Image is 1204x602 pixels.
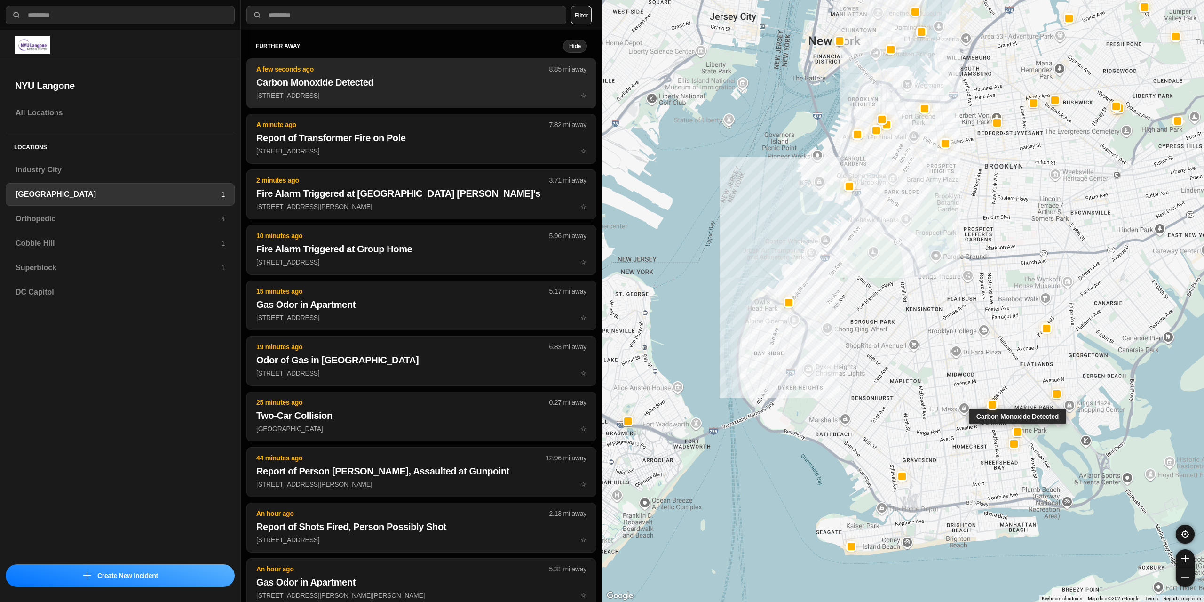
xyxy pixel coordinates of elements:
[221,263,225,273] p: 1
[256,353,586,367] h2: Odor of Gas in [GEOGRAPHIC_DATA]
[256,480,586,489] p: [STREET_ADDRESS][PERSON_NAME]
[1181,574,1189,581] img: zoom-out
[549,176,586,185] p: 3.71 mi away
[256,342,549,352] p: 19 minutes ago
[580,314,586,321] span: star
[246,169,596,219] button: 2 minutes ago3.71 mi awayFire Alarm Triggered at [GEOGRAPHIC_DATA] [PERSON_NAME]'s[STREET_ADDRESS...
[256,369,586,378] p: [STREET_ADDRESS]
[16,287,225,298] h3: DC Capitol
[6,257,235,279] a: Superblock1
[569,42,581,50] small: Hide
[549,342,586,352] p: 6.83 mi away
[256,424,586,433] p: [GEOGRAPHIC_DATA]
[580,203,586,210] span: star
[6,281,235,304] a: DC Capitol
[256,257,586,267] p: [STREET_ADDRESS]
[256,42,563,50] h5: further away
[549,564,586,574] p: 5.31 mi away
[16,238,221,249] h3: Cobble Hill
[1145,596,1158,601] a: Terms (opens in new tab)
[246,336,596,386] button: 19 minutes ago6.83 mi awayOdor of Gas in [GEOGRAPHIC_DATA][STREET_ADDRESS]star
[256,91,586,100] p: [STREET_ADDRESS]
[221,214,225,224] p: 4
[580,147,586,155] span: star
[256,131,586,144] h2: Report of Transformer Fire on Pole
[256,187,586,200] h2: Fire Alarm Triggered at [GEOGRAPHIC_DATA] [PERSON_NAME]'s
[604,590,635,602] img: Google
[549,120,586,129] p: 7.82 mi away
[256,535,586,545] p: [STREET_ADDRESS]
[16,262,221,273] h3: Superblock
[580,369,586,377] span: star
[246,447,596,497] button: 44 minutes ago12.96 mi awayReport of Person [PERSON_NAME], Assaulted at Gunpoint[STREET_ADDRESS][...
[246,369,596,377] a: 19 minutes ago6.83 mi awayOdor of Gas in [GEOGRAPHIC_DATA][STREET_ADDRESS]star
[246,503,596,553] button: An hour ago2.13 mi awayReport of Shots Fired, Person Possibly Shot[STREET_ADDRESS]star
[6,159,235,181] a: Industry City
[256,453,546,463] p: 44 minutes ago
[1176,549,1195,568] button: zoom-in
[546,453,586,463] p: 12.96 mi away
[580,92,586,99] span: star
[246,58,596,108] button: A few seconds ago8.85 mi awayCarbon Monoxide Detected[STREET_ADDRESS]star
[571,6,592,24] button: Filter
[256,64,549,74] p: A few seconds ago
[256,146,586,156] p: [STREET_ADDRESS]
[15,79,225,92] h2: NYU Langone
[246,281,596,330] button: 15 minutes ago5.17 mi awayGas Odor in Apartment[STREET_ADDRESS]star
[549,509,586,518] p: 2.13 mi away
[83,572,91,579] img: icon
[16,213,221,225] h3: Orthopedic
[246,480,596,488] a: 44 minutes ago12.96 mi awayReport of Person [PERSON_NAME], Assaulted at Gunpoint[STREET_ADDRESS][...
[221,190,225,199] p: 1
[1042,595,1082,602] button: Keyboard shortcuts
[6,132,235,159] h5: Locations
[256,120,549,129] p: A minute ago
[6,208,235,230] a: Orthopedic4
[256,576,586,589] h2: Gas Odor in Apartment
[580,481,586,488] span: star
[246,313,596,321] a: 15 minutes ago5.17 mi awayGas Odor in Apartment[STREET_ADDRESS]star
[1181,555,1189,562] img: zoom-in
[256,509,549,518] p: An hour ago
[580,425,586,433] span: star
[12,10,21,20] img: search
[256,591,586,600] p: [STREET_ADDRESS][PERSON_NAME][PERSON_NAME]
[246,114,596,164] button: A minute ago7.82 mi awayReport of Transformer Fire on Pole[STREET_ADDRESS]star
[549,287,586,296] p: 5.17 mi away
[256,313,586,322] p: [STREET_ADDRESS]
[256,465,586,478] h2: Report of Person [PERSON_NAME], Assaulted at Gunpoint
[6,564,235,587] button: iconCreate New Incident
[256,409,586,422] h2: Two-Car Collision
[604,590,635,602] a: Open this area in Google Maps (opens a new window)
[253,10,262,20] img: search
[246,258,596,266] a: 10 minutes ago5.96 mi awayFire Alarm Triggered at Group Home[STREET_ADDRESS]star
[246,91,596,99] a: A few seconds ago8.85 mi awayCarbon Monoxide Detected[STREET_ADDRESS]star
[246,591,596,599] a: An hour ago5.31 mi awayGas Odor in Apartment[STREET_ADDRESS][PERSON_NAME][PERSON_NAME]star
[246,202,596,210] a: 2 minutes ago3.71 mi awayFire Alarm Triggered at [GEOGRAPHIC_DATA] [PERSON_NAME]'s[STREET_ADDRESS...
[16,164,225,176] h3: Industry City
[1088,596,1139,601] span: Map data ©2025 Google
[969,409,1066,424] div: Carbon Monoxide Detected
[256,287,549,296] p: 15 minutes ago
[246,147,596,155] a: A minute ago7.82 mi awayReport of Transformer Fire on Pole[STREET_ADDRESS]star
[246,392,596,441] button: 25 minutes ago0.27 mi awayTwo-Car Collision[GEOGRAPHIC_DATA]star
[256,564,549,574] p: An hour ago
[256,76,586,89] h2: Carbon Monoxide Detected
[549,64,586,74] p: 8.85 mi away
[256,231,549,241] p: 10 minutes ago
[6,183,235,206] a: [GEOGRAPHIC_DATA]1
[6,102,235,124] a: All Locations
[563,40,587,53] button: Hide
[97,571,158,580] p: Create New Incident
[16,189,221,200] h3: [GEOGRAPHIC_DATA]
[256,520,586,533] h2: Report of Shots Fired, Person Possibly Shot
[1164,596,1201,601] a: Report a map error
[580,592,586,599] span: star
[256,176,549,185] p: 2 minutes ago
[246,225,596,275] button: 10 minutes ago5.96 mi awayFire Alarm Triggered at Group Home[STREET_ADDRESS]star
[1176,525,1195,544] button: recenter
[256,202,586,211] p: [STREET_ADDRESS][PERSON_NAME]
[549,231,586,241] p: 5.96 mi away
[221,239,225,248] p: 1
